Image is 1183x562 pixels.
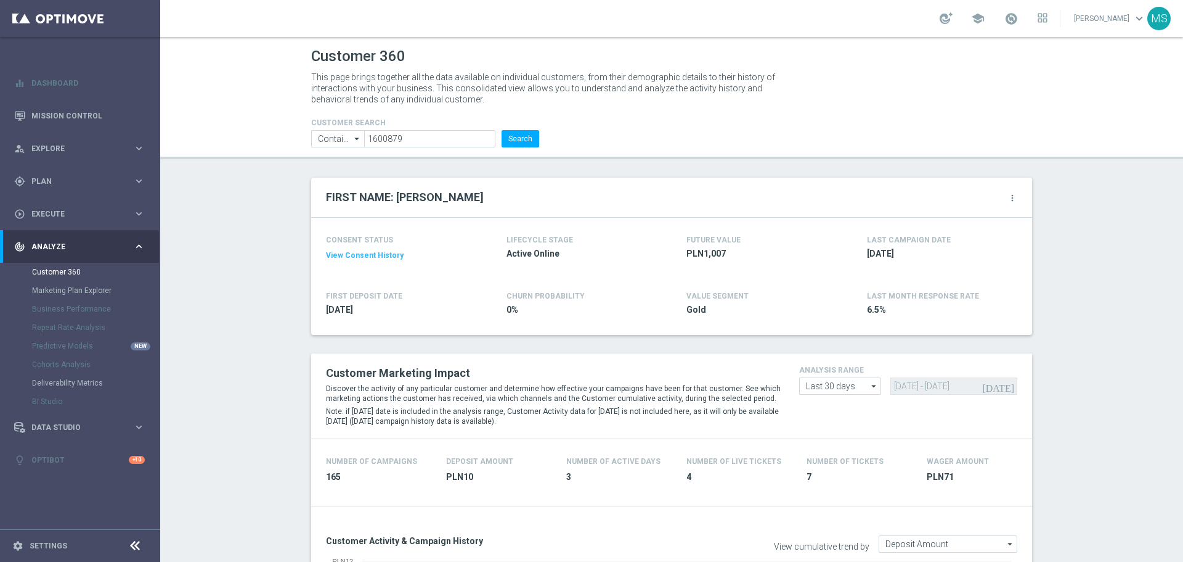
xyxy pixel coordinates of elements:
[927,471,1032,483] span: PLN71
[14,209,145,219] button: play_circle_outline Execute keyboard_arrow_right
[31,67,145,99] a: Dashboard
[32,286,128,295] a: Marketing Plan Explorer
[1007,193,1017,203] i: more_vert
[1073,9,1147,28] a: [PERSON_NAME]keyboard_arrow_down
[971,12,985,25] span: school
[326,384,781,403] p: Discover the activity of any particular customer and determine how effective your campaigns have ...
[506,248,651,260] span: Active Online
[326,366,781,381] h2: Customer Marketing Impact
[326,471,431,483] span: 165
[1147,7,1171,30] div: MS
[14,422,133,433] div: Data Studio
[133,208,145,220] i: keyboard_arrow_right
[14,241,25,252] i: track_changes
[14,209,133,220] div: Execute
[14,111,145,121] button: Mission Control
[14,99,145,132] div: Mission Control
[131,342,150,350] div: NEW
[14,209,25,220] i: play_circle_outline
[326,292,402,300] h4: FIRST DEPOSIT DATE
[14,241,133,252] div: Analyze
[446,471,551,483] span: PLN10
[14,78,145,88] div: equalizer Dashboard
[14,423,145,432] button: Data Studio keyboard_arrow_right
[31,424,133,431] span: Data Studio
[133,421,145,433] i: keyboard_arrow_right
[311,72,786,105] p: This page brings together all the data available on individual customers, from their demographic ...
[14,242,145,252] button: track_changes Analyze keyboard_arrow_right
[31,243,133,250] span: Analyze
[326,535,662,547] h3: Customer Activity & Campaign History
[31,210,133,218] span: Execute
[30,542,67,550] a: Settings
[686,292,749,300] h4: VALUE SEGMENT
[774,542,869,552] label: View cumulative trend by
[807,471,912,483] span: 7
[14,78,25,89] i: equalizer
[14,176,133,187] div: Plan
[31,145,133,152] span: Explore
[686,304,831,316] span: Gold
[502,130,539,147] button: Search
[326,304,470,316] span: 2021-09-20
[799,366,1017,374] h4: analysis range
[12,540,23,552] i: settings
[311,48,1032,65] h1: Customer 360
[32,318,159,337] div: Repeat Rate Analysis
[799,378,881,395] input: analysis range
[14,143,133,154] div: Explore
[566,471,672,483] span: 3
[1004,536,1017,552] i: arrow_drop_down
[32,281,159,300] div: Marketing Plan Explorer
[566,457,661,466] h4: Number of Active Days
[32,263,159,281] div: Customer 360
[807,457,884,466] h4: Number Of Tickets
[686,471,792,483] span: 4
[14,176,25,187] i: gps_fixed
[506,292,585,300] span: CHURN PROBABILITY
[326,190,484,205] h2: FIRST NAME: [PERSON_NAME]
[686,457,781,466] h4: Number Of Live Tickets
[311,130,364,147] input: Contains
[867,292,979,300] span: LAST MONTH RESPONSE RATE
[14,176,145,186] button: gps_fixed Plan keyboard_arrow_right
[32,392,159,411] div: BI Studio
[326,457,417,466] h4: Number of Campaigns
[31,178,133,185] span: Plan
[133,143,145,154] i: keyboard_arrow_right
[506,236,573,244] h4: LIFECYCLE STAGE
[14,143,25,154] i: person_search
[686,236,741,244] h4: FUTURE VALUE
[32,374,159,392] div: Deliverability Metrics
[867,236,951,244] h4: LAST CAMPAIGN DATE
[326,407,781,426] p: Note: if [DATE] date is included in the analysis range, Customer Activity data for [DATE] is not ...
[32,300,159,318] div: Business Performance
[31,99,145,132] a: Mission Control
[14,67,145,99] div: Dashboard
[133,175,145,187] i: keyboard_arrow_right
[32,267,128,277] a: Customer 360
[311,118,539,127] h4: CUSTOMER SEARCH
[14,444,145,476] div: Optibot
[1132,12,1146,25] span: keyboard_arrow_down
[14,455,25,466] i: lightbulb
[686,248,831,260] span: PLN1,007
[326,250,404,261] button: View Consent History
[446,457,513,466] h4: Deposit Amount
[133,241,145,252] i: keyboard_arrow_right
[32,378,128,388] a: Deliverability Metrics
[129,456,145,464] div: +10
[14,455,145,465] button: lightbulb Optibot +10
[32,355,159,374] div: Cohorts Analysis
[364,130,495,147] input: Enter CID, Email, name or phone
[351,131,364,147] i: arrow_drop_down
[14,144,145,154] button: person_search Explore keyboard_arrow_right
[31,444,129,476] a: Optibot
